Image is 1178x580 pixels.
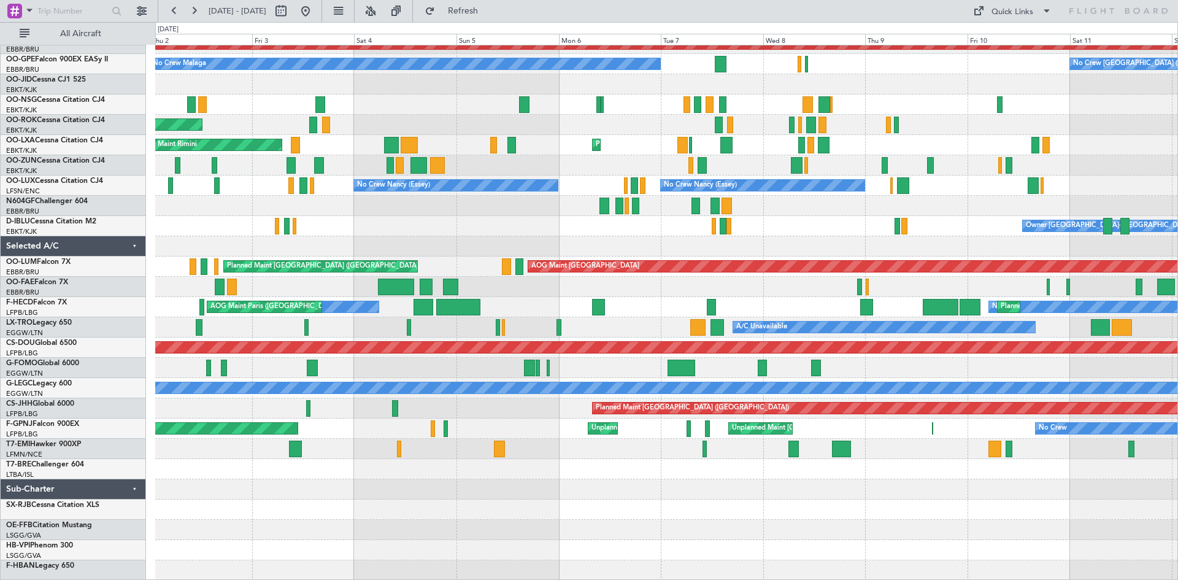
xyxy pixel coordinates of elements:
span: CS-JHH [6,400,33,408]
div: Sun 5 [456,34,559,45]
span: OO-LUM [6,258,37,266]
div: Sat 4 [354,34,456,45]
a: OO-LUXCessna Citation CJ4 [6,177,103,185]
div: Planned Maint Kortrijk-[GEOGRAPHIC_DATA] [596,136,739,154]
a: OO-ZUNCessna Citation CJ4 [6,157,105,164]
a: D-IBLUCessna Citation M2 [6,218,96,225]
a: F-HBANLegacy 650 [6,562,74,570]
a: LSGG/GVA [6,551,41,560]
a: EBBR/BRU [6,207,39,216]
a: EBBR/BRU [6,268,39,277]
a: G-FOMOGlobal 6000 [6,360,79,367]
span: F-HECD [6,299,33,306]
div: No Crew [992,298,1020,316]
a: F-HECDFalcon 7X [6,299,67,306]
a: EBKT/KJK [6,126,37,135]
a: N604GFChallenger 604 [6,198,88,205]
div: AOG Maint Rimini [140,136,197,154]
span: OE-FFB [6,522,33,529]
div: Unplanned Maint [GEOGRAPHIC_DATA] ([GEOGRAPHIC_DATA]) [732,419,934,438]
a: LX-TROLegacy 650 [6,319,72,327]
div: No Crew Nancy (Essey) [664,176,737,195]
div: No Crew Nancy (Essey) [357,176,430,195]
a: OO-NSGCessna Citation CJ4 [6,96,105,104]
a: LFPB/LBG [6,308,38,317]
span: OO-ROK [6,117,37,124]
span: OO-LXA [6,137,35,144]
a: EGGW/LTN [6,369,43,378]
span: OO-NSG [6,96,37,104]
div: Tue 7 [661,34,763,45]
span: [DATE] - [DATE] [209,6,266,17]
button: All Aircraft [13,24,133,44]
a: EBBR/BRU [6,65,39,74]
a: LFSN/ENC [6,187,40,196]
div: AOG Maint Paris ([GEOGRAPHIC_DATA]) [210,298,339,316]
span: F-HBAN [6,562,35,570]
div: Wed 8 [763,34,866,45]
span: OO-JID [6,76,32,83]
a: OO-FAEFalcon 7X [6,279,68,286]
a: EBKT/KJK [6,106,37,115]
a: LFPB/LBG [6,349,38,358]
a: OO-GPEFalcon 900EX EASy II [6,56,108,63]
span: T7-EMI [6,441,30,448]
a: LFPB/LBG [6,430,38,439]
button: Refresh [419,1,493,21]
span: CS-DOU [6,339,35,347]
a: EBKT/KJK [6,227,37,236]
div: Sat 11 [1070,34,1172,45]
a: T7-EMIHawker 900XP [6,441,81,448]
span: OO-LUX [6,177,35,185]
div: AOG Maint [GEOGRAPHIC_DATA] [531,257,639,276]
span: Refresh [437,7,489,15]
a: OO-ROKCessna Citation CJ4 [6,117,105,124]
a: CS-JHHGlobal 6000 [6,400,74,408]
div: No Crew [1039,419,1067,438]
div: Thu 2 [150,34,252,45]
a: G-LEGCLegacy 600 [6,380,72,387]
a: T7-BREChallenger 604 [6,461,84,468]
span: All Aircraft [32,29,129,38]
span: HB-VPI [6,542,30,549]
span: OO-FAE [6,279,34,286]
span: F-GPNJ [6,420,33,428]
a: CS-DOUGlobal 6500 [6,339,77,347]
a: OO-LXACessna Citation CJ4 [6,137,103,144]
a: OO-LUMFalcon 7X [6,258,71,266]
span: G-LEGC [6,380,33,387]
span: OO-GPE [6,56,35,63]
span: LX-TRO [6,319,33,327]
span: OO-ZUN [6,157,37,164]
span: G-FOMO [6,360,37,367]
a: OO-JIDCessna CJ1 525 [6,76,86,83]
span: T7-BRE [6,461,31,468]
a: LTBA/ISL [6,470,34,479]
div: Planned Maint [GEOGRAPHIC_DATA] ([GEOGRAPHIC_DATA] National) [227,257,449,276]
a: SX-RJBCessna Citation XLS [6,501,99,509]
a: OE-FFBCitation Mustang [6,522,92,529]
a: EBBR/BRU [6,45,39,54]
div: Unplanned Maint [GEOGRAPHIC_DATA] ([GEOGRAPHIC_DATA]) [591,419,793,438]
span: D-IBLU [6,218,30,225]
a: HB-VPIPhenom 300 [6,542,73,549]
a: EBKT/KJK [6,166,37,176]
a: EBKT/KJK [6,146,37,155]
a: F-GPNJFalcon 900EX [6,420,79,428]
div: A/C Unavailable [736,318,787,336]
div: Mon 6 [559,34,661,45]
div: [DATE] [158,25,179,35]
div: Quick Links [991,6,1033,18]
a: LSGG/GVA [6,531,41,540]
div: No Crew Malaga [153,55,206,73]
div: Planned Maint [GEOGRAPHIC_DATA] ([GEOGRAPHIC_DATA]) [596,399,789,417]
a: LFPB/LBG [6,409,38,419]
a: EGGW/LTN [6,328,43,338]
a: EGGW/LTN [6,389,43,398]
a: EBBR/BRU [6,288,39,297]
span: N604GF [6,198,35,205]
button: Quick Links [967,1,1058,21]
span: SX-RJB [6,501,31,509]
div: Fri 10 [968,34,1070,45]
div: Fri 3 [252,34,355,45]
